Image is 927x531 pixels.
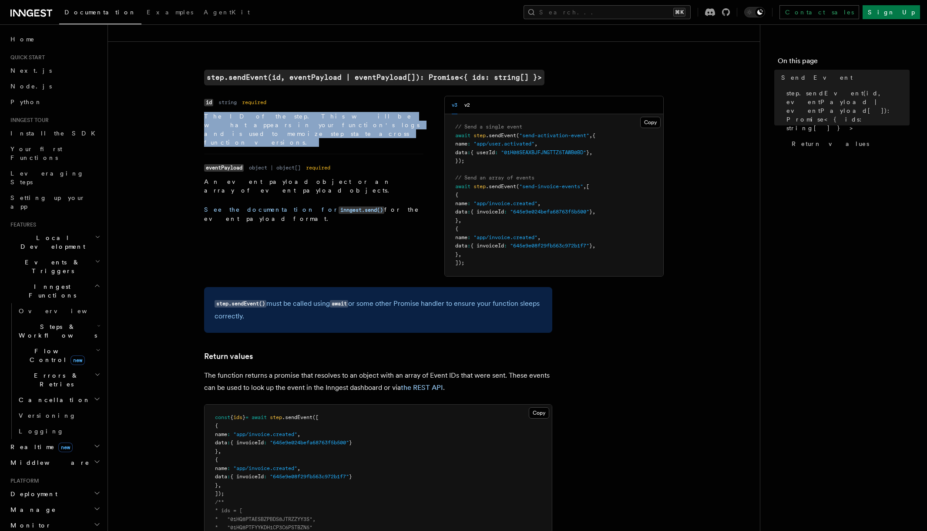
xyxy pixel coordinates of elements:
a: Node.js [7,78,102,94]
span: } [242,414,245,420]
a: step.sendEvent(id, eventPayload | eventPayload[]): Promise<{ ids: string[] }> [204,70,544,85]
span: : [264,474,267,480]
span: "01H08SEAXBJFJNGTTZ5TAWB0BD" [501,149,586,156]
a: Send Event [778,70,910,85]
span: Deployment [7,490,57,498]
span: Examples [147,9,193,16]
span: } [455,251,458,257]
span: }); [455,158,464,164]
span: name [215,465,227,471]
span: name [455,234,467,240]
a: step.sendEvent(id, eventPayload | eventPayload[]): Promise<{ ids: string[] }> [783,85,910,136]
a: Overview [15,303,102,319]
a: AgentKit [198,3,255,24]
span: , [589,149,592,156]
span: , [592,209,595,215]
a: Leveraging Steps [7,166,102,190]
span: Local Development [7,233,95,251]
span: "app/invoice.created" [233,465,297,471]
code: inngest.send() [339,206,384,214]
span: : [467,200,470,206]
span: ( [516,132,519,139]
span: * "01HQ8PTAESBZPBDS8JTRZZYY3S", [215,516,316,522]
span: Features [7,221,36,228]
dd: required [242,99,266,106]
button: Copy [529,407,549,419]
span: Leveraging Steps [10,170,84,186]
span: { invoiceId [470,243,504,249]
span: Your first Functions [10,145,62,161]
span: "645e9e024befa68763f5b500" [270,440,349,446]
span: Realtime [7,443,73,451]
span: "app/invoice.created" [474,234,537,240]
span: } [349,440,352,446]
button: v2 [464,96,470,114]
span: Logging [19,428,64,435]
span: await [455,132,470,139]
span: await [252,414,267,420]
a: Sign Up [863,5,920,19]
span: .sendEvent [486,132,516,139]
button: Events & Triggers [7,254,102,279]
span: Quick start [7,54,45,61]
span: Overview [19,308,108,315]
a: Python [7,94,102,110]
button: Cancellation [15,392,102,408]
span: Versioning [19,412,76,419]
a: the REST API [401,383,443,392]
div: Inngest Functions [7,303,102,439]
span: : [467,234,470,240]
span: Node.js [10,83,52,90]
span: : [467,149,470,156]
span: Manage [7,505,56,514]
span: Return values [792,139,869,148]
span: ([ [312,414,319,420]
kbd: ⌘K [673,8,685,17]
span: : [264,440,267,446]
span: { invoiceId [470,209,504,215]
span: .sendEvent [486,183,516,189]
span: await [455,183,470,189]
span: : [467,243,470,249]
a: Home [7,31,102,47]
span: : [504,243,507,249]
span: ]); [455,260,464,266]
p: An event payload object or an array of event payload objects. [204,177,423,195]
span: step [270,414,282,420]
span: Install the SDK [10,130,101,137]
dd: object | object[] [249,164,301,171]
button: Toggle dark mode [744,7,765,17]
p: must be called using or some other Promise handler to ensure your function sleeps correctly. [215,298,542,322]
span: , [458,217,461,223]
a: Your first Functions [7,141,102,166]
span: name [455,141,467,147]
button: Local Development [7,230,102,254]
span: data [455,149,467,156]
span: : [467,209,470,215]
a: Return values [204,350,253,362]
span: Steps & Workflows [15,322,97,340]
span: : [495,149,498,156]
span: } [586,149,589,156]
code: id [204,99,213,106]
span: Send Event [781,73,853,82]
span: new [58,443,73,452]
span: // Send an array of events [455,175,534,181]
span: , [458,251,461,257]
a: Next.js [7,63,102,78]
span: , [218,448,221,454]
button: Copy [640,117,661,128]
a: Contact sales [779,5,859,19]
span: Errors & Retries [15,371,94,389]
span: } [589,209,592,215]
span: } [215,448,218,454]
span: Inngest Functions [7,282,94,300]
a: Setting up your app [7,190,102,214]
button: Realtimenew [7,439,102,455]
span: Flow Control [15,347,96,364]
button: Flow Controlnew [15,343,102,368]
span: "send-invoice-events" [519,183,583,189]
p: The function returns a promise that resolves to an object with an array of Event IDs that were se... [204,369,552,394]
code: await [330,300,348,308]
span: Home [10,35,35,44]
